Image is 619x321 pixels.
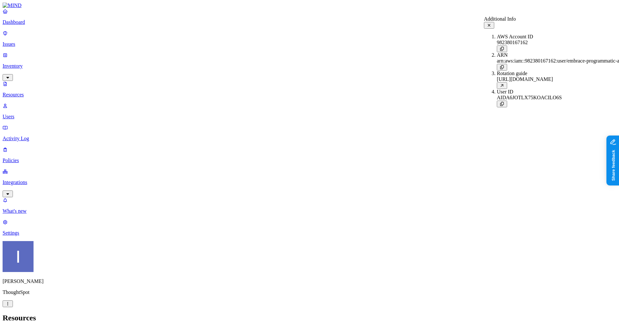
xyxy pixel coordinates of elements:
p: What's new [3,208,616,214]
p: Integrations [3,180,616,185]
span: Rotation guide [497,71,527,76]
p: Activity Log [3,136,616,141]
p: ThoughtSpot [3,289,616,295]
p: Dashboard [3,19,616,25]
p: Resources [3,92,616,98]
p: Policies [3,158,616,163]
span: ARN [497,52,508,58]
span: AWS Account ID [497,34,533,39]
img: Itai Schwartz [3,241,34,272]
p: [PERSON_NAME] [3,278,616,284]
p: Users [3,114,616,120]
img: MIND [3,3,22,8]
p: Inventory [3,63,616,69]
span: User ID [497,89,513,94]
p: Settings [3,230,616,236]
p: Issues [3,41,616,47]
